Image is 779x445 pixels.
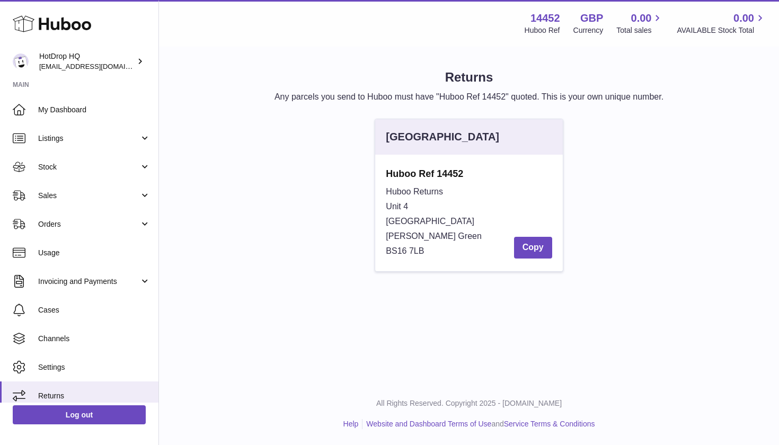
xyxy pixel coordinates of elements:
[39,51,135,72] div: HotDrop HQ
[514,237,552,259] button: Copy
[386,167,552,180] strong: Huboo Ref 14452
[386,130,499,144] div: [GEOGRAPHIC_DATA]
[38,133,139,144] span: Listings
[38,305,151,315] span: Cases
[530,11,560,25] strong: 14452
[631,11,652,25] span: 0.00
[580,11,603,25] strong: GBP
[176,91,762,103] p: Any parcels you send to Huboo must have "Huboo Ref 14452" quoted. This is your own unique number.
[677,25,766,35] span: AVAILABLE Stock Total
[386,202,408,211] span: Unit 4
[167,398,771,408] p: All Rights Reserved. Copyright 2025 - [DOMAIN_NAME]
[176,69,762,86] h1: Returns
[525,25,560,35] div: Huboo Ref
[573,25,604,35] div: Currency
[386,246,424,255] span: BS16 7LB
[616,11,663,35] a: 0.00 Total sales
[362,419,595,429] li: and
[386,217,474,226] span: [GEOGRAPHIC_DATA]
[38,191,139,201] span: Sales
[13,405,146,424] a: Log out
[386,187,443,196] span: Huboo Returns
[504,420,595,428] a: Service Terms & Conditions
[366,420,491,428] a: Website and Dashboard Terms of Use
[343,420,359,428] a: Help
[38,391,151,401] span: Returns
[386,232,482,241] span: [PERSON_NAME] Green
[38,362,151,372] span: Settings
[38,277,139,287] span: Invoicing and Payments
[616,25,663,35] span: Total sales
[38,248,151,258] span: Usage
[38,219,139,229] span: Orders
[39,62,156,70] span: [EMAIL_ADDRESS][DOMAIN_NAME]
[13,54,29,69] img: Abbasrfa22@gmail.com
[733,11,754,25] span: 0.00
[38,334,151,344] span: Channels
[38,162,139,172] span: Stock
[677,11,766,35] a: 0.00 AVAILABLE Stock Total
[38,105,151,115] span: My Dashboard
